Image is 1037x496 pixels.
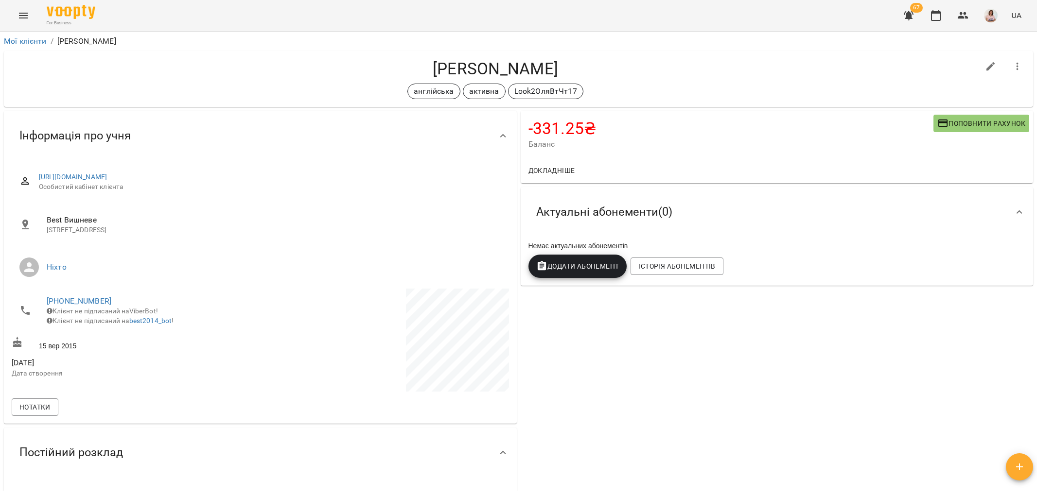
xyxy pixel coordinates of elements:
[933,115,1029,132] button: Поповнити рахунок
[508,84,583,99] div: Look2ОляВтЧт17
[463,84,506,99] div: активна
[528,119,933,138] h4: -331.25 ₴
[407,84,460,99] div: англійська
[51,35,53,47] li: /
[39,182,501,192] span: Особистий кабінет клієнта
[528,165,575,176] span: Докладніше
[469,86,499,97] p: активна
[12,4,35,27] button: Menu
[910,3,923,13] span: 67
[47,307,158,315] span: Клієнт не підписаний на ViberBot!
[4,35,1033,47] nav: breadcrumb
[521,187,1034,237] div: Актуальні абонементи(0)
[527,239,1028,253] div: Немає актуальних абонементів
[19,445,123,460] span: Постійний розклад
[47,20,95,26] span: For Business
[39,173,107,181] a: [URL][DOMAIN_NAME]
[528,255,627,278] button: Додати Абонемент
[12,59,979,79] h4: [PERSON_NAME]
[514,86,577,97] p: Look2ОляВтЧт17
[10,335,260,353] div: 15 вер 2015
[47,262,67,272] a: Ніхто
[12,398,58,416] button: Нотатки
[4,428,517,478] div: Постійний розклад
[525,162,579,179] button: Докладніше
[984,9,998,22] img: a9a10fb365cae81af74a091d218884a8.jpeg
[1007,6,1025,24] button: UA
[57,35,116,47] p: [PERSON_NAME]
[528,138,933,150] span: Баланс
[47,317,174,325] span: Клієнт не підписаний на !
[19,128,131,143] span: Інформація про учня
[4,36,47,46] a: Мої клієнти
[47,214,501,226] span: Best Вишневе
[129,317,172,325] a: best2014_bot
[536,205,672,220] span: Актуальні абонементи ( 0 )
[47,225,501,235] p: [STREET_ADDRESS]
[414,86,454,97] p: англійська
[47,296,111,306] a: [PHONE_NUMBER]
[12,369,258,378] p: Дата створення
[19,401,51,413] span: Нотатки
[937,118,1025,129] span: Поповнити рахунок
[47,5,95,19] img: Voopty Logo
[1011,10,1021,20] span: UA
[536,260,619,272] span: Додати Абонемент
[12,357,258,369] span: [DATE]
[631,257,723,275] button: Історія абонементів
[4,111,517,161] div: Інформація про учня
[638,260,715,272] span: Історія абонементів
